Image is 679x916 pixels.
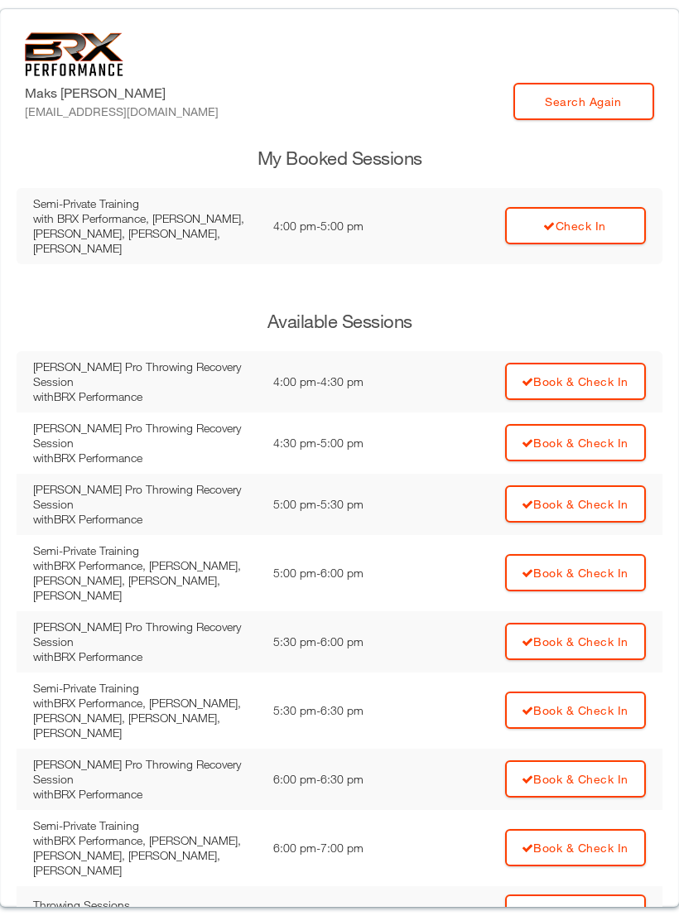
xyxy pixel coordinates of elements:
[33,558,257,603] div: with BRX Performance, [PERSON_NAME], [PERSON_NAME], [PERSON_NAME], [PERSON_NAME]
[265,412,421,474] td: 4:30 pm - 5:00 pm
[33,681,257,696] div: Semi-Private Training
[33,421,257,451] div: [PERSON_NAME] Pro Throwing Recovery Session
[265,188,421,264] td: 4:00 pm - 5:00 pm
[505,424,646,461] a: Book & Check In
[33,482,257,512] div: [PERSON_NAME] Pro Throwing Recovery Session
[33,620,257,649] div: [PERSON_NAME] Pro Throwing Recovery Session
[33,359,257,389] div: [PERSON_NAME] Pro Throwing Recovery Session
[505,829,646,866] a: Book & Check In
[505,760,646,798] a: Book & Check In
[33,898,257,913] div: Throwing Sessions
[33,211,257,256] div: with BRX Performance, [PERSON_NAME], [PERSON_NAME], [PERSON_NAME], [PERSON_NAME]
[505,692,646,729] a: Book & Check In
[265,673,421,749] td: 5:30 pm - 6:30 pm
[33,512,257,527] div: with BRX Performance
[25,83,219,120] label: Maks [PERSON_NAME]
[505,485,646,523] a: Book & Check In
[265,474,421,535] td: 5:00 pm - 5:30 pm
[265,611,421,673] td: 5:30 pm - 6:00 pm
[33,757,257,787] div: [PERSON_NAME] Pro Throwing Recovery Session
[33,389,257,404] div: with BRX Performance
[33,696,257,740] div: with BRX Performance, [PERSON_NAME], [PERSON_NAME], [PERSON_NAME], [PERSON_NAME]
[505,207,646,244] a: Check In
[17,146,662,171] h3: My Booked Sessions
[25,32,123,76] img: 6f7da32581c89ca25d665dc3aae533e4f14fe3ef_original.svg
[33,818,257,833] div: Semi-Private Training
[33,543,257,558] div: Semi-Private Training
[265,351,421,412] td: 4:00 pm - 4:30 pm
[265,810,421,886] td: 6:00 pm - 7:00 pm
[505,623,646,660] a: Book & Check In
[505,363,646,400] a: Book & Check In
[33,196,257,211] div: Semi-Private Training
[33,833,257,878] div: with BRX Performance, [PERSON_NAME], [PERSON_NAME], [PERSON_NAME], [PERSON_NAME]
[25,103,219,120] div: [EMAIL_ADDRESS][DOMAIN_NAME]
[33,649,257,664] div: with BRX Performance
[33,451,257,465] div: with BRX Performance
[513,83,654,120] a: Search Again
[265,749,421,810] td: 6:00 pm - 6:30 pm
[17,309,662,335] h3: Available Sessions
[505,554,646,591] a: Book & Check In
[33,787,257,802] div: with BRX Performance
[265,535,421,611] td: 5:00 pm - 6:00 pm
